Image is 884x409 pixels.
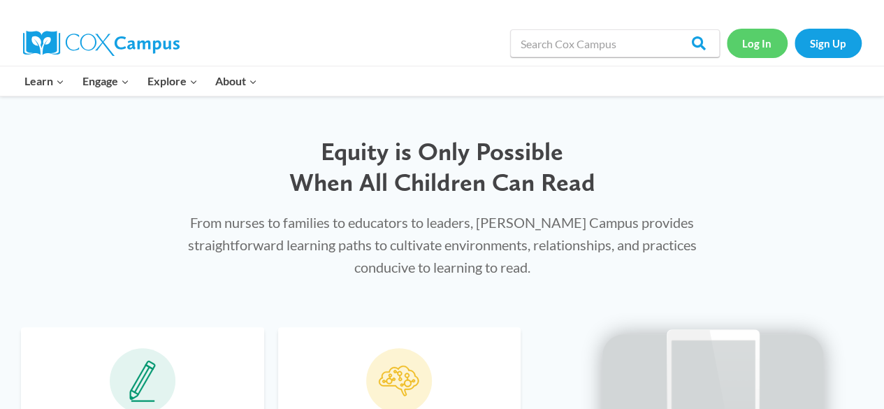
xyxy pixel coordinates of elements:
[73,66,138,96] button: Child menu of Engage
[206,66,266,96] button: Child menu of About
[510,29,720,57] input: Search Cox Campus
[795,29,862,57] a: Sign Up
[727,29,788,57] a: Log In
[138,66,207,96] button: Child menu of Explore
[23,31,180,56] img: Cox Campus
[289,136,595,196] span: Equity is Only Possible When All Children Can Read
[16,66,74,96] button: Child menu of Learn
[16,66,266,96] nav: Primary Navigation
[727,29,862,57] nav: Secondary Navigation
[172,211,713,278] p: From nurses to families to educators to leaders, [PERSON_NAME] Campus provides straightforward le...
